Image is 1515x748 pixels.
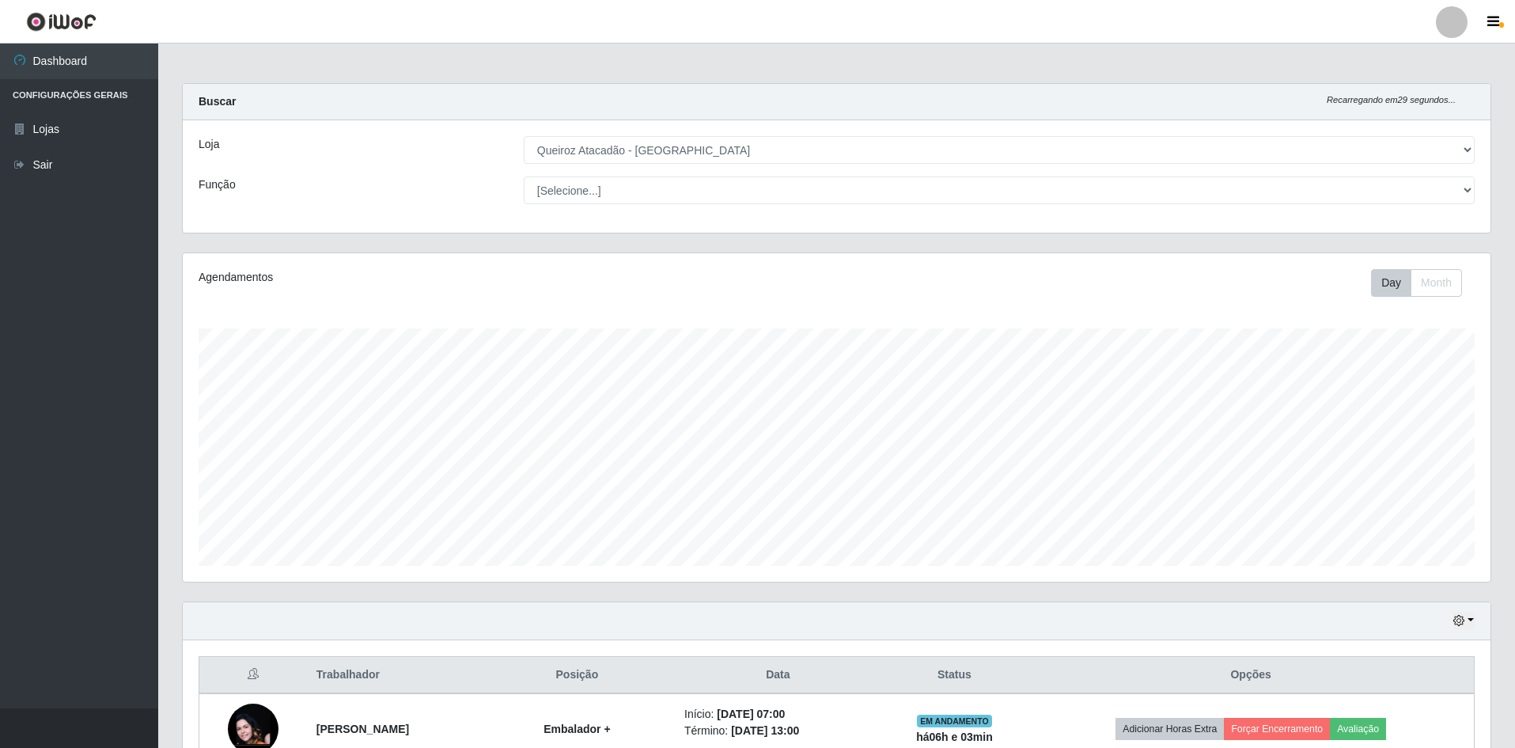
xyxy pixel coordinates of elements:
[199,95,236,108] strong: Buscar
[199,269,717,286] div: Agendamentos
[199,177,236,193] label: Função
[1411,269,1462,297] button: Month
[1028,657,1474,694] th: Opções
[26,12,97,32] img: CoreUI Logo
[917,715,992,727] span: EM ANDAMENTO
[1371,269,1462,297] div: First group
[731,724,799,737] time: [DATE] 13:00
[1115,718,1224,740] button: Adicionar Horas Extra
[675,657,881,694] th: Data
[1371,269,1411,297] button: Day
[1224,718,1330,740] button: Forçar Encerramento
[544,723,610,735] strong: Embalador +
[307,657,479,694] th: Trabalhador
[684,706,872,723] li: Início:
[1327,95,1456,104] i: Recarregando em 29 segundos...
[717,708,785,720] time: [DATE] 07:00
[684,723,872,739] li: Término:
[916,731,993,743] strong: há 06 h e 03 min
[881,657,1028,694] th: Status
[479,657,675,694] th: Posição
[1371,269,1475,297] div: Toolbar with button groups
[1330,718,1386,740] button: Avaliação
[316,723,409,735] strong: [PERSON_NAME]
[199,136,219,153] label: Loja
